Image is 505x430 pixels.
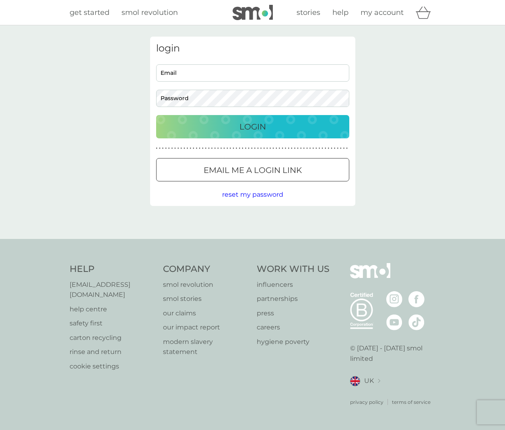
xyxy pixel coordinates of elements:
[343,146,345,150] p: ●
[340,146,342,150] p: ●
[233,146,234,150] p: ●
[325,146,326,150] p: ●
[378,379,380,383] img: select a new location
[257,280,330,290] p: influencers
[156,158,349,181] button: Email me a login link
[196,146,198,150] p: ●
[163,322,249,333] a: our impact report
[190,146,191,150] p: ●
[163,263,249,276] h4: Company
[239,146,240,150] p: ●
[187,146,188,150] p: ●
[263,146,265,150] p: ●
[350,376,360,386] img: UK flag
[416,4,436,21] div: basket
[260,146,262,150] p: ●
[297,146,299,150] p: ●
[165,146,167,150] p: ●
[294,146,296,150] p: ●
[233,5,273,20] img: smol
[239,120,266,133] p: Login
[276,146,277,150] p: ●
[222,191,283,198] span: reset my password
[257,322,330,333] a: careers
[306,146,308,150] p: ●
[242,146,243,150] p: ●
[230,146,231,150] p: ●
[163,294,249,304] a: smol stories
[205,146,207,150] p: ●
[361,8,404,17] span: my account
[70,8,109,17] span: get started
[251,146,253,150] p: ●
[364,376,374,386] span: UK
[199,146,200,150] p: ●
[303,146,305,150] p: ●
[208,146,210,150] p: ●
[392,398,431,406] a: terms of service
[163,280,249,290] a: smol revolution
[159,146,161,150] p: ●
[70,280,155,300] p: [EMAIL_ADDRESS][DOMAIN_NAME]
[282,146,283,150] p: ●
[270,146,271,150] p: ●
[279,146,280,150] p: ●
[346,146,348,150] p: ●
[227,146,228,150] p: ●
[291,146,293,150] p: ●
[309,146,311,150] p: ●
[70,361,155,372] a: cookie settings
[211,146,213,150] p: ●
[70,7,109,19] a: get started
[156,115,349,138] button: Login
[70,318,155,329] a: safety first
[254,146,256,150] p: ●
[163,337,249,357] p: modern slavery statement
[162,146,164,150] p: ●
[202,146,204,150] p: ●
[183,146,185,150] p: ●
[70,333,155,343] a: carton recycling
[163,308,249,319] a: our claims
[257,146,259,150] p: ●
[312,146,314,150] p: ●
[257,308,330,319] a: press
[332,8,348,17] span: help
[334,146,336,150] p: ●
[70,304,155,315] a: help centre
[156,146,158,150] p: ●
[214,146,216,150] p: ●
[331,146,332,150] p: ●
[168,146,170,150] p: ●
[350,398,383,406] a: privacy policy
[245,146,247,150] p: ●
[408,291,425,307] img: visit the smol Facebook page
[257,263,330,276] h4: Work With Us
[70,263,155,276] h4: Help
[236,146,237,150] p: ●
[350,343,436,364] p: © [DATE] - [DATE] smol limited
[319,146,320,150] p: ●
[350,263,390,290] img: smol
[177,146,179,150] p: ●
[315,146,317,150] p: ●
[70,347,155,357] a: rinse and return
[257,294,330,304] a: partnerships
[223,146,225,150] p: ●
[386,291,402,307] img: visit the smol Instagram page
[297,7,320,19] a: stories
[361,7,404,19] a: my account
[408,314,425,330] img: visit the smol Tiktok page
[204,164,302,177] p: Email me a login link
[156,43,349,54] h3: login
